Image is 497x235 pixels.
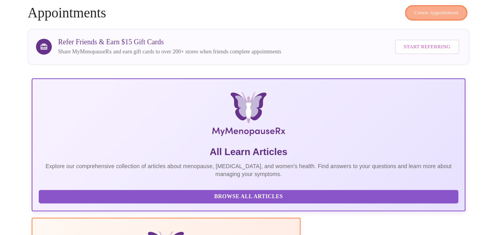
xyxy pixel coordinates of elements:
[39,146,458,158] h5: All Learn Articles
[104,92,393,139] img: MyMenopauseRx Logo
[395,40,459,54] button: Start Referring
[39,162,458,178] p: Explore our comprehensive collection of articles about menopause, [MEDICAL_DATA], and women's hea...
[39,190,458,204] button: Browse All Articles
[405,5,467,21] button: Create Appointment
[47,192,450,202] span: Browse All Articles
[39,193,460,199] a: Browse All Articles
[404,42,450,51] span: Start Referring
[393,36,461,58] a: Start Referring
[58,38,281,46] h3: Refer Friends & Earn $15 Gift Cards
[28,5,469,21] h4: Appointments
[58,48,281,56] p: Share MyMenopauseRx and earn gift cards to over 200+ stores when friends complete appointments
[414,8,458,17] span: Create Appointment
